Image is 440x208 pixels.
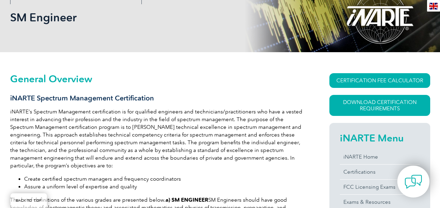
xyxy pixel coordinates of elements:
a: BACK TO TOP [11,193,47,208]
h1: SM Engineer [10,11,279,24]
img: contact-chat.png [405,173,422,190]
li: Assure a uniform level of expertise and quality [24,183,304,190]
li: Create certified spectrum managers and frequency coordinators [24,175,304,183]
a: FCC Licensing Exams [340,180,420,194]
p: iNARTE’s Spectrum Management certification is for qualified engineers and technicians/practitione... [10,108,304,169]
a: Certifications [340,165,420,179]
h2: General Overview [10,73,304,84]
a: iNARTE Home [340,150,420,164]
a: CERTIFICATION FEE CALCULATOR [329,73,430,88]
a: Download Certification Requirements [329,95,430,116]
h3: iNARTE Spectrum Management Certification [10,94,304,103]
h2: iNARTE Menu [340,132,420,144]
img: en [429,3,438,9]
strong: a) SM ENGINEER [166,197,208,203]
